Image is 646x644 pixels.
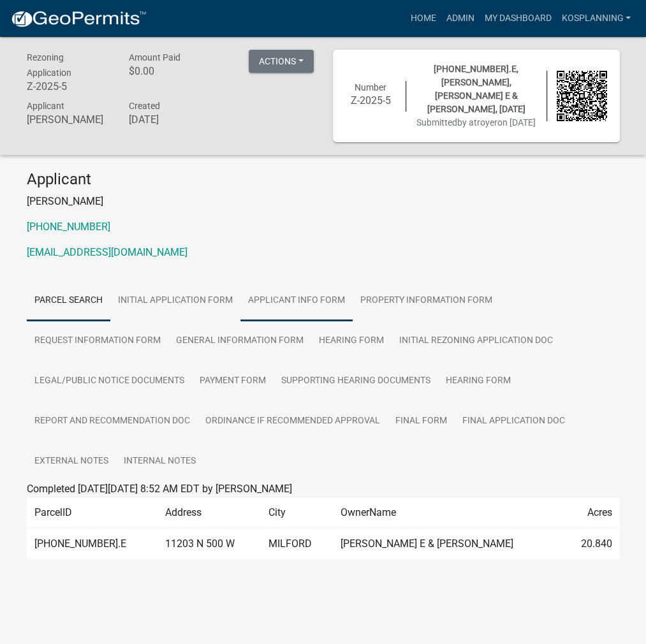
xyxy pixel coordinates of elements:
span: by atroyer [457,117,497,128]
span: [PHONE_NUMBER].E, [PERSON_NAME], [PERSON_NAME] E & [PERSON_NAME], [DATE] [427,64,525,114]
a: External Notes [27,441,116,482]
span: Completed [DATE][DATE] 8:52 AM EDT by [PERSON_NAME] [27,483,292,495]
span: Rezoning Application [27,52,71,78]
a: Property Information Form [353,281,500,321]
span: Amount Paid [128,52,180,62]
a: General Information Form [168,321,311,362]
h6: $0.00 [128,65,211,77]
td: [PERSON_NAME] E & [PERSON_NAME] [333,529,563,560]
a: Legal/Public Notice Documents [27,361,192,402]
td: City [261,497,332,529]
a: Payment Form [192,361,274,402]
a: My Dashboard [479,6,556,31]
a: Report and Recommendation Doc [27,401,198,442]
p: [PERSON_NAME] [27,194,620,209]
a: Applicant Info Form [240,281,353,321]
a: Hearing Form [438,361,518,402]
td: 11203 N 500 W [158,529,261,560]
h6: Z-2025-5 [27,80,110,92]
a: Supporting Hearing Documents [274,361,438,402]
td: Acres [562,497,619,529]
a: Initial Rezoning Application Doc [392,321,561,362]
td: ParcelID [27,497,158,529]
span: Number [355,82,386,92]
a: Parcel search [27,281,110,321]
span: Applicant [27,101,64,111]
h6: Z-2025-5 [346,94,396,106]
span: Created [128,101,159,111]
a: [EMAIL_ADDRESS][DOMAIN_NAME] [27,246,187,258]
td: 20.840 [562,529,619,560]
a: Request Information Form [27,321,168,362]
h6: [DATE] [128,113,211,126]
a: Final Form [388,401,455,442]
a: Hearing Form [311,321,392,362]
button: Actions [249,50,314,73]
h4: Applicant [27,170,620,189]
td: MILFORD [261,529,332,560]
td: [PHONE_NUMBER].E [27,529,158,560]
h6: [PERSON_NAME] [27,113,110,126]
a: Initial Application Form [110,281,240,321]
a: [PHONE_NUMBER] [27,221,110,233]
a: Final Application Doc [455,401,573,442]
span: Submitted on [DATE] [416,117,536,128]
img: QR code [557,71,607,121]
td: Address [158,497,261,529]
a: Ordinance if Recommended Approval [198,401,388,442]
a: kosplanning [556,6,636,31]
a: Home [405,6,441,31]
td: OwnerName [333,497,563,529]
a: Admin [441,6,479,31]
a: Internal Notes [116,441,203,482]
